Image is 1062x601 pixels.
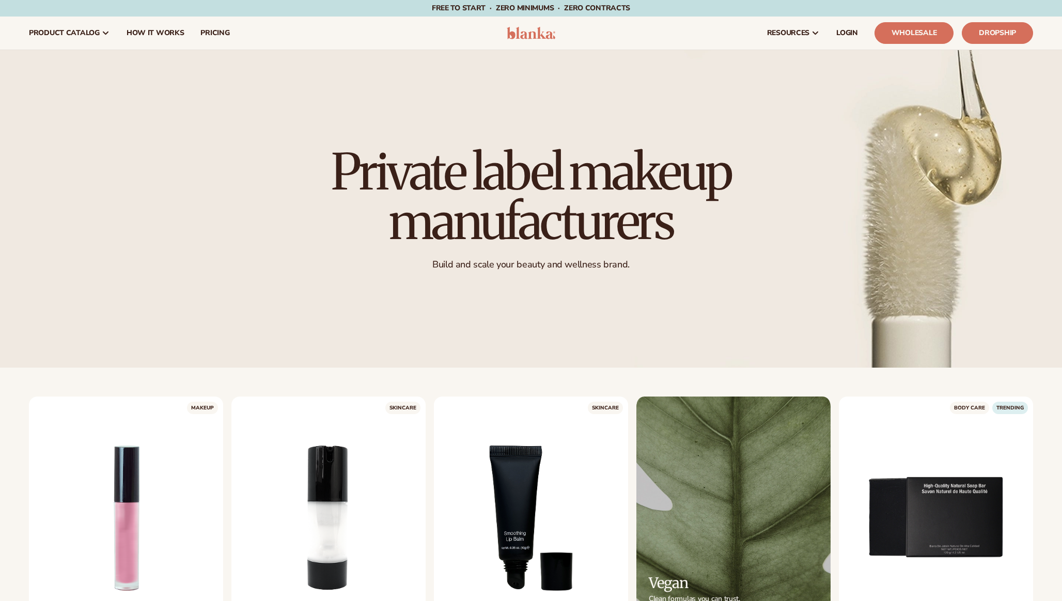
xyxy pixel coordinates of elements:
[127,29,184,37] span: How It Works
[21,17,118,50] a: product catalog
[29,29,100,37] span: product catalog
[301,147,761,246] h1: Private label makeup manufacturers
[828,17,866,50] a: LOGIN
[301,259,761,271] p: Build and scale your beauty and wellness brand.
[759,17,828,50] a: resources
[192,17,238,50] a: pricing
[836,29,858,37] span: LOGIN
[649,575,740,591] h2: Vegan
[118,17,193,50] a: How It Works
[767,29,809,37] span: resources
[432,3,630,13] span: Free to start · ZERO minimums · ZERO contracts
[874,22,954,44] a: Wholesale
[962,22,1033,44] a: Dropship
[507,27,556,39] img: logo
[200,29,229,37] span: pricing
